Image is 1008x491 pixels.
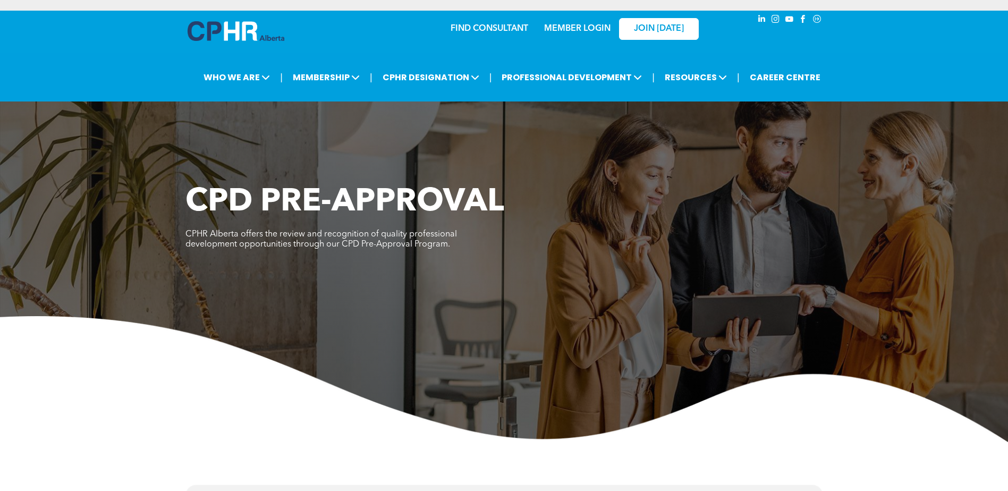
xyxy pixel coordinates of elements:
[544,24,611,33] a: MEMBER LOGIN
[280,66,283,88] li: |
[185,230,457,249] span: CPHR Alberta offers the review and recognition of quality professional development opportunities ...
[737,66,740,88] li: |
[200,67,273,87] span: WHO WE ARE
[770,13,782,28] a: instagram
[634,24,684,34] span: JOIN [DATE]
[498,67,645,87] span: PROFESSIONAL DEVELOPMENT
[756,13,768,28] a: linkedin
[662,67,730,87] span: RESOURCES
[652,66,655,88] li: |
[188,21,284,41] img: A blue and white logo for cp alberta
[379,67,482,87] span: CPHR DESIGNATION
[784,13,795,28] a: youtube
[489,66,492,88] li: |
[747,67,824,87] a: CAREER CENTRE
[619,18,699,40] a: JOIN [DATE]
[290,67,363,87] span: MEMBERSHIP
[370,66,372,88] li: |
[798,13,809,28] a: facebook
[185,187,504,218] span: CPD PRE-APPROVAL
[451,24,528,33] a: FIND CONSULTANT
[811,13,823,28] a: Social network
